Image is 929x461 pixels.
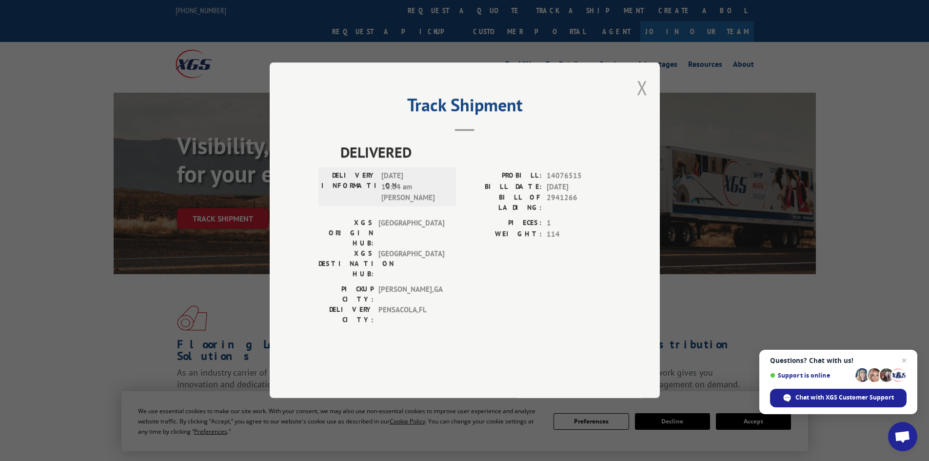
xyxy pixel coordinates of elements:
[465,229,542,240] label: WEIGHT:
[547,218,611,229] span: 1
[637,75,648,100] button: Close modal
[378,249,444,280] span: [GEOGRAPHIC_DATA]
[318,305,374,325] label: DELIVERY CITY:
[547,229,611,240] span: 114
[547,171,611,182] span: 14076515
[547,193,611,213] span: 2941266
[465,171,542,182] label: PROBILL:
[378,284,444,305] span: [PERSON_NAME] , GA
[465,181,542,193] label: BILL DATE:
[318,249,374,280] label: XGS DESTINATION HUB:
[381,171,447,204] span: [DATE] 10:04 am [PERSON_NAME]
[770,389,907,407] div: Chat with XGS Customer Support
[770,357,907,364] span: Questions? Chat with us!
[321,171,376,204] label: DELIVERY INFORMATION:
[898,355,910,366] span: Close chat
[340,141,611,163] span: DELIVERED
[770,372,852,379] span: Support is online
[378,218,444,249] span: [GEOGRAPHIC_DATA]
[318,98,611,117] h2: Track Shipment
[888,422,917,451] div: Open chat
[465,218,542,229] label: PIECES:
[465,193,542,213] label: BILL OF LADING:
[318,218,374,249] label: XGS ORIGIN HUB:
[795,393,894,402] span: Chat with XGS Customer Support
[318,284,374,305] label: PICKUP CITY:
[378,305,444,325] span: PENSACOLA , FL
[547,181,611,193] span: [DATE]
